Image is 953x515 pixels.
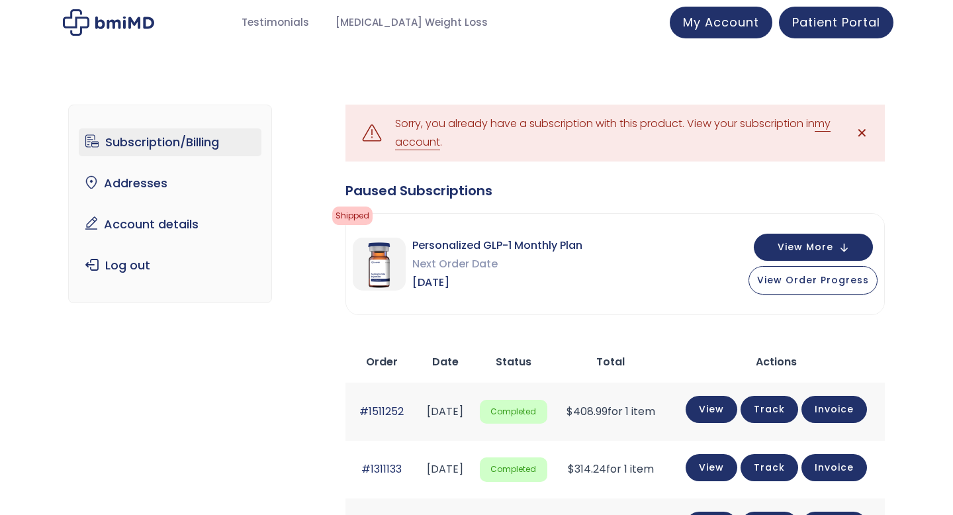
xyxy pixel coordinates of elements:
a: View [686,396,737,423]
a: [MEDICAL_DATA] Weight Loss [322,10,501,36]
a: Addresses [79,169,262,197]
span: Shipped [332,207,373,225]
a: #1311133 [361,461,402,477]
span: Testimonials [242,15,309,30]
a: Testimonials [228,10,322,36]
a: Patient Portal [779,7,893,38]
div: Paused Subscriptions [345,181,885,200]
a: Account details [79,211,262,238]
a: Subscription/Billing [79,128,262,156]
span: Completed [480,400,547,424]
a: View [686,454,737,481]
a: Invoice [801,454,867,481]
time: [DATE] [427,404,463,419]
a: ✕ [848,120,875,146]
span: Date [432,354,459,369]
a: Invoice [801,396,867,423]
span: View Order Progress [757,273,869,287]
span: Status [496,354,531,369]
span: Total [596,354,625,369]
span: Personalized GLP-1 Monthly Plan [412,236,582,255]
span: ✕ [856,124,868,142]
td: for 1 item [554,441,668,498]
span: $ [567,404,573,419]
button: View Order Progress [749,266,878,295]
span: 314.24 [568,461,606,477]
span: View More [778,243,833,252]
span: Order [366,354,398,369]
button: View More [754,234,873,261]
span: 408.99 [567,404,608,419]
time: [DATE] [427,461,463,477]
a: Track [741,454,798,481]
img: My account [63,9,154,36]
span: Next Order Date [412,255,582,273]
a: #1511252 [359,404,404,419]
div: Sorry, you already have a subscription with this product. View your subscription in . [395,115,835,152]
span: $ [568,461,574,477]
nav: Account pages [68,105,273,303]
a: My Account [670,7,772,38]
td: for 1 item [554,383,668,440]
span: Actions [756,354,797,369]
span: Patient Portal [792,14,880,30]
span: My Account [683,14,759,30]
span: [DATE] [412,273,582,292]
a: Track [741,396,798,423]
a: Log out [79,252,262,279]
span: [MEDICAL_DATA] Weight Loss [336,15,488,30]
span: Completed [480,457,547,482]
